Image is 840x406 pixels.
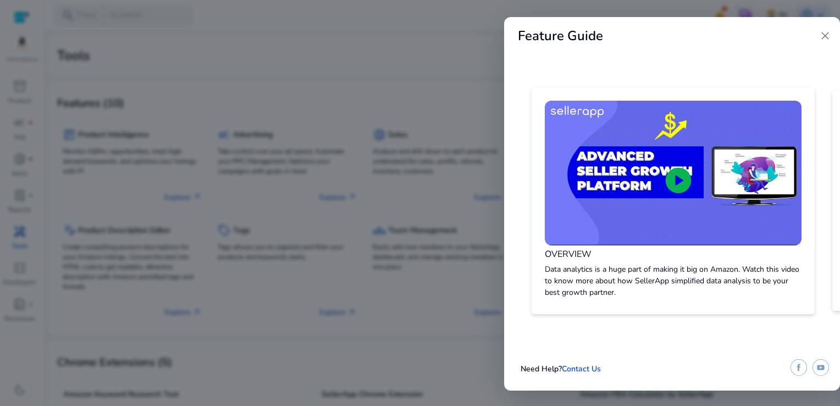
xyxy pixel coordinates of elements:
[562,364,601,374] a: Contact Us
[819,29,832,42] span: close
[521,365,601,374] h5: Need Help?
[545,249,802,260] h4: OVERVIEW
[518,28,603,44] h2: Feature Guide
[545,101,802,245] img: sddefault.jpg
[663,165,694,196] span: play_circle
[545,264,802,298] p: Data analytics is a huge part of making it big on Amazon. Watch this video to know more about how...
